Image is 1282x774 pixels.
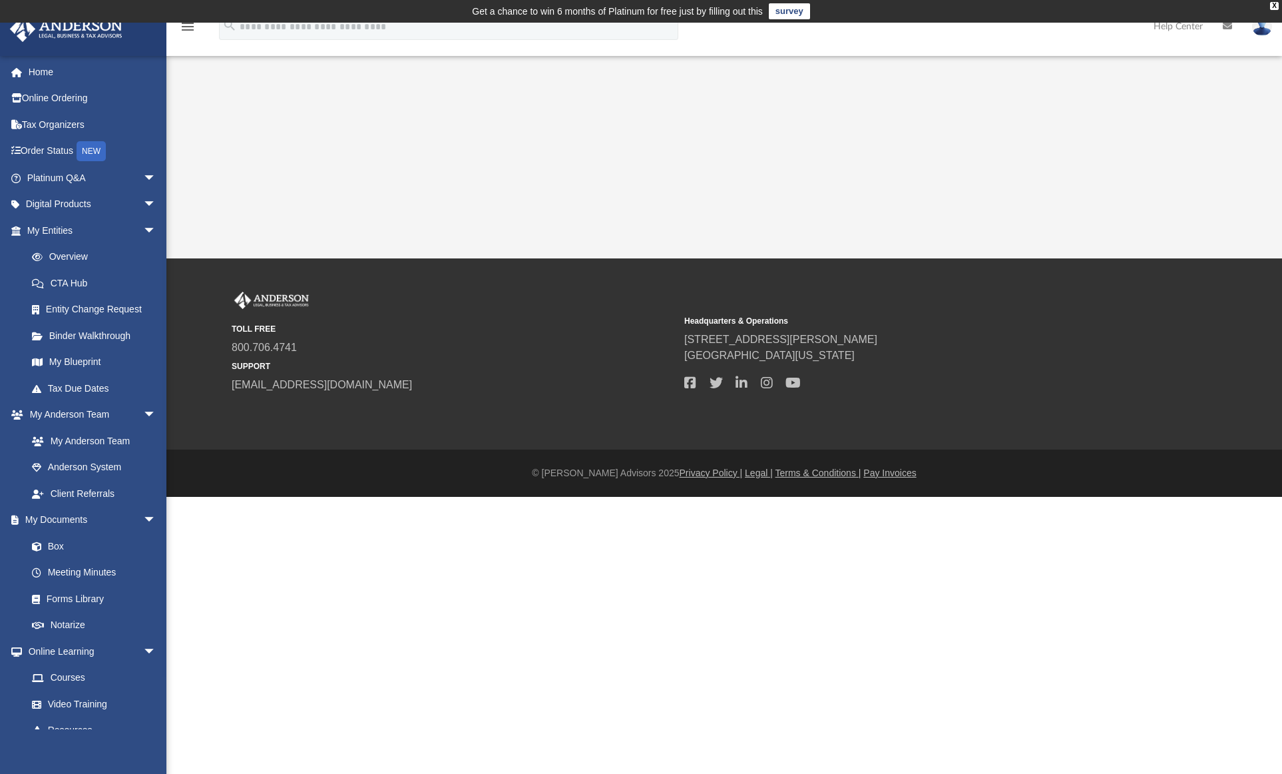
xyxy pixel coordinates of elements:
a: CTA Hub [19,270,176,296]
a: Anderson System [19,454,170,481]
div: © [PERSON_NAME] Advisors 2025 [166,466,1282,480]
i: menu [180,19,196,35]
span: arrow_drop_down [143,638,170,665]
a: My Entitiesarrow_drop_down [9,217,176,244]
img: Anderson Advisors Platinum Portal [232,292,312,309]
a: My Anderson Teamarrow_drop_down [9,402,170,428]
a: Overview [19,244,176,270]
a: Tax Organizers [9,111,176,138]
a: [EMAIL_ADDRESS][DOMAIN_NAME] [232,379,412,390]
a: Online Ordering [9,85,176,112]
a: 800.706.4741 [232,342,297,353]
a: Forms Library [19,585,163,612]
a: Privacy Policy | [680,468,743,478]
span: arrow_drop_down [143,165,170,192]
img: User Pic [1252,17,1272,36]
span: arrow_drop_down [143,507,170,534]
a: Video Training [19,691,163,717]
a: Binder Walkthrough [19,322,176,349]
a: Home [9,59,176,85]
a: Online Learningarrow_drop_down [9,638,170,665]
div: Get a chance to win 6 months of Platinum for free just by filling out this [472,3,763,19]
a: Pay Invoices [863,468,916,478]
div: close [1270,2,1279,10]
a: Notarize [19,612,170,639]
small: SUPPORT [232,360,675,372]
div: NEW [77,141,106,161]
a: My Anderson Team [19,428,163,454]
a: Legal | [745,468,773,478]
a: Platinum Q&Aarrow_drop_down [9,165,176,191]
a: Tax Due Dates [19,375,176,402]
span: arrow_drop_down [143,191,170,218]
a: My Documentsarrow_drop_down [9,507,170,534]
a: [GEOGRAPHIC_DATA][US_STATE] [684,350,855,361]
span: arrow_drop_down [143,217,170,244]
a: Meeting Minutes [19,560,170,586]
a: menu [180,25,196,35]
a: My Blueprint [19,349,170,376]
a: [STREET_ADDRESS][PERSON_NAME] [684,334,877,345]
a: Courses [19,665,170,691]
a: survey [769,3,810,19]
a: Client Referrals [19,480,170,507]
a: Order StatusNEW [9,138,176,165]
small: Headquarters & Operations [684,315,1128,327]
span: arrow_drop_down [143,402,170,429]
a: Digital Productsarrow_drop_down [9,191,176,218]
a: Resources [19,717,170,744]
a: Box [19,533,163,560]
small: TOLL FREE [232,323,675,335]
a: Terms & Conditions | [775,468,861,478]
a: Entity Change Request [19,296,176,323]
i: search [222,18,237,33]
img: Anderson Advisors Platinum Portal [6,16,126,42]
